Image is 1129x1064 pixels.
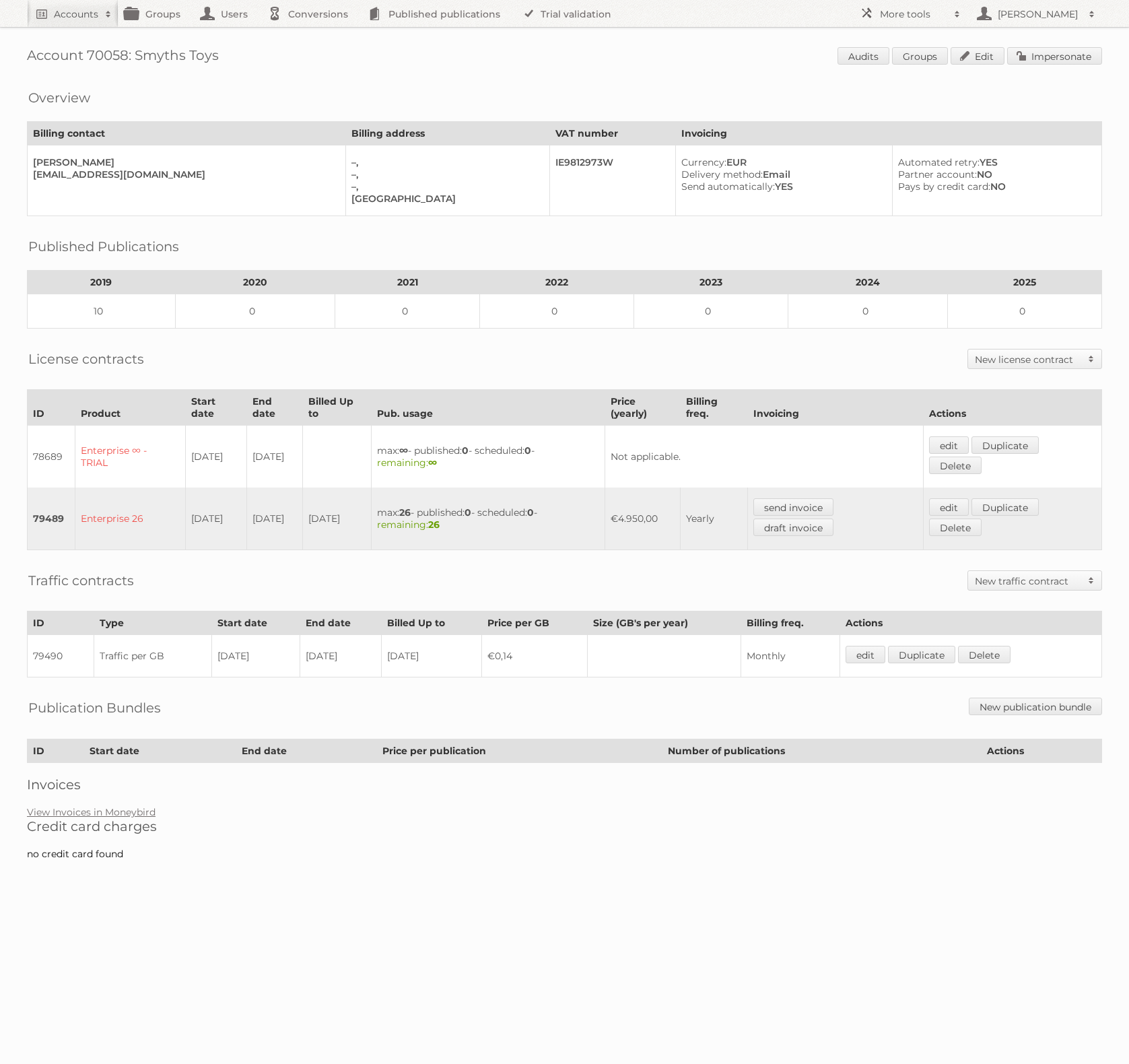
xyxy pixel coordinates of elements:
[898,180,1091,193] div: NO
[211,635,300,677] td: [DATE]
[898,180,990,193] span: Pays by credit card:
[968,571,1101,590] a: New traffic contract
[28,635,94,677] td: 79490
[377,519,440,531] span: remaining:
[28,611,94,635] th: ID
[788,294,948,329] td: 0
[84,739,236,763] th: Start date
[948,271,1102,294] th: 2025
[175,271,335,294] th: 2020
[75,426,186,488] td: Enterprise ∞ - TRIAL
[982,739,1102,763] th: Actions
[788,271,948,294] th: 2024
[382,635,481,677] td: [DATE]
[741,635,840,677] td: Monthly
[28,122,346,145] th: Billing contact
[303,390,372,426] th: Billed Up to
[898,168,1091,180] div: NO
[681,168,881,180] div: Email
[948,294,1102,329] td: 0
[246,426,303,488] td: [DATE]
[75,390,186,426] th: Product
[28,426,75,488] td: 78689
[54,7,98,21] h2: Accounts
[465,506,471,519] strong: 0
[968,350,1101,368] a: New license contract
[634,294,788,329] td: 0
[186,390,246,426] th: Start date
[75,488,186,550] td: Enterprise 26
[351,156,539,168] div: –,
[846,646,885,663] a: edit
[675,122,1101,145] th: Invoicing
[351,180,539,193] div: –,
[246,390,303,426] th: End date
[929,498,969,516] a: edit
[300,611,382,635] th: End date
[481,635,587,677] td: €0,14
[741,611,840,635] th: Billing freq.
[335,294,480,329] td: 0
[550,145,676,216] td: IE9812973W
[346,122,550,145] th: Billing address
[924,390,1102,426] th: Actions
[33,168,335,180] div: [EMAIL_ADDRESS][DOMAIN_NAME]
[753,498,833,516] a: send invoice
[382,611,481,635] th: Billed Up to
[680,488,748,550] td: Yearly
[480,271,634,294] th: 2022
[175,294,335,329] td: 0
[880,7,947,21] h2: More tools
[481,611,587,635] th: Price per GB
[27,806,156,818] a: View Invoices in Moneybird
[28,349,144,369] h2: License contracts
[681,180,881,193] div: YES
[1007,47,1102,65] a: Impersonate
[605,390,680,426] th: Price (yearly)
[681,180,775,193] span: Send automatically:
[605,426,924,488] td: Not applicable.
[28,570,134,591] h2: Traffic contracts
[1081,350,1101,368] span: Toggle
[303,488,372,550] td: [DATE]
[898,156,1091,168] div: YES
[28,488,75,550] td: 79489
[211,611,300,635] th: Start date
[892,47,948,65] a: Groups
[480,294,634,329] td: 0
[94,635,211,677] td: Traffic per GB
[748,390,924,426] th: Invoicing
[605,488,680,550] td: €4.950,00
[246,488,303,550] td: [DATE]
[837,47,889,65] a: Audits
[587,611,741,635] th: Size (GB's per year)
[680,390,748,426] th: Billing freq.
[958,646,1011,663] a: Delete
[994,7,1082,21] h2: [PERSON_NAME]
[351,193,539,205] div: [GEOGRAPHIC_DATA]
[335,271,480,294] th: 2021
[428,457,437,469] strong: ∞
[28,236,179,257] h2: Published Publications
[929,436,969,454] a: edit
[634,271,788,294] th: 2023
[898,156,980,168] span: Automated retry:
[27,47,1102,67] h1: Account 70058: Smyths Toys
[28,294,176,329] td: 10
[971,498,1039,516] a: Duplicate
[399,444,408,457] strong: ∞
[681,168,763,180] span: Delivery method:
[28,390,75,426] th: ID
[33,156,335,168] div: [PERSON_NAME]
[527,506,534,519] strong: 0
[372,488,605,550] td: max: - published: - scheduled: -
[27,818,1102,834] h2: Credit card charges
[428,519,440,531] strong: 26
[372,390,605,426] th: Pub. usage
[681,156,881,168] div: EUR
[975,353,1081,366] h2: New license contract
[377,457,437,469] span: remaining:
[840,611,1101,635] th: Actions
[28,271,176,294] th: 2019
[28,88,90,108] h2: Overview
